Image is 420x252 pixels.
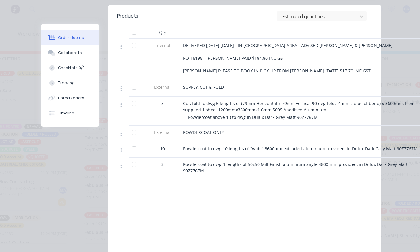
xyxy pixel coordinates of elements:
[161,100,164,107] span: 5
[144,27,181,39] div: Qty
[58,35,84,40] div: Order details
[161,161,164,167] span: 3
[58,110,74,116] div: Timeline
[183,161,409,174] span: Powdercoat to dwg 3 lengths of 50x50 Mill Finish aluminium angle 4800mm provided, in Dulux Dark G...
[183,84,224,90] span: SUPPLY, CUT & FOLD
[58,80,75,86] div: Tracking
[41,91,99,106] button: Linked Orders
[41,60,99,75] button: Checklists 0/0
[183,100,416,113] span: Cut, fold to dwg 5 lengths of (79mm Horizontal + 79mm vertical 90 deg fold, 4mm radius of bend) x...
[41,106,99,121] button: Timeline
[183,43,394,74] span: DELIVERED [DATE] [DATE] - IN [GEOGRAPHIC_DATA] AREA - ADVISED [PERSON_NAME] & [PERSON_NAME] PO-16...
[58,65,85,71] div: Checklists 0/0
[183,129,224,135] span: POWDERCOAT ONLY
[117,12,138,20] div: Products
[183,146,419,152] span: Powdercoat to dwg 10 lengths of "wide" 3600mm extruded aluminium provided, in Dulux Dark Grey Mat...
[41,30,99,45] button: Order details
[147,129,178,136] span: External
[147,42,178,49] span: Internal
[41,75,99,91] button: Tracking
[147,84,178,90] span: External
[188,114,318,120] span: Powdercoat above 1.) to dwg in Dulux Dark Grey Matt 90Z7767M
[160,145,165,152] span: 10
[58,95,84,101] div: Linked Orders
[58,50,82,56] div: Collaborate
[41,45,99,60] button: Collaborate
